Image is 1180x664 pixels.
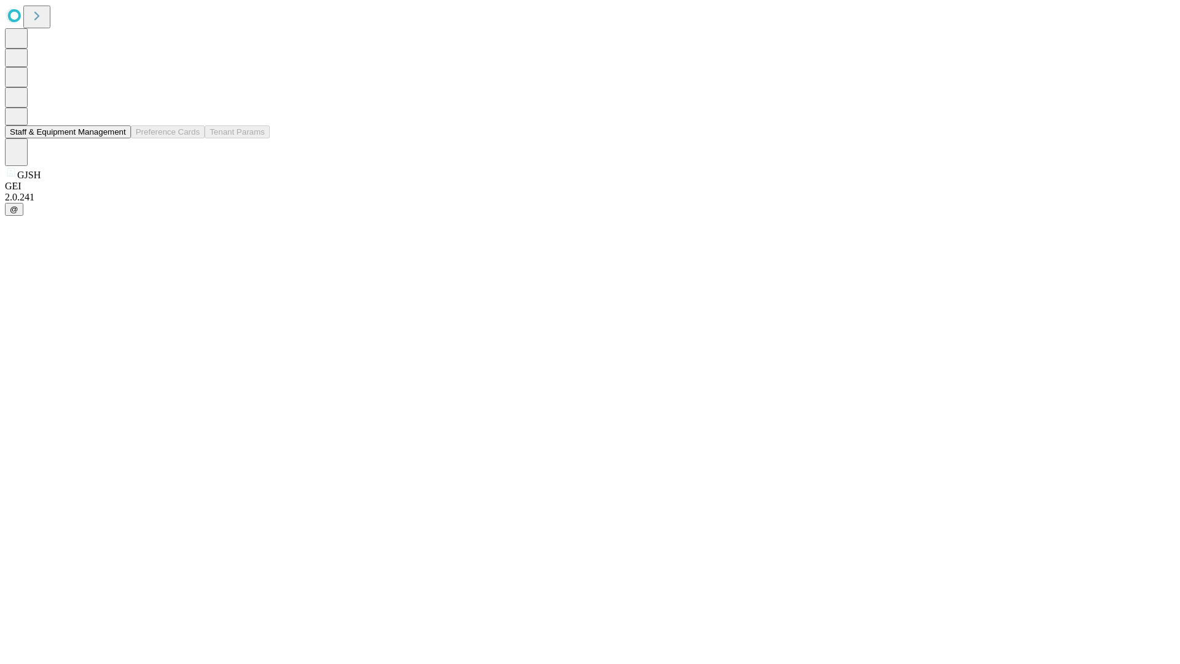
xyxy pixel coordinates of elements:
[10,205,18,214] span: @
[205,125,270,138] button: Tenant Params
[5,125,131,138] button: Staff & Equipment Management
[5,203,23,216] button: @
[131,125,205,138] button: Preference Cards
[5,192,1175,203] div: 2.0.241
[17,170,41,180] span: GJSH
[5,181,1175,192] div: GEI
